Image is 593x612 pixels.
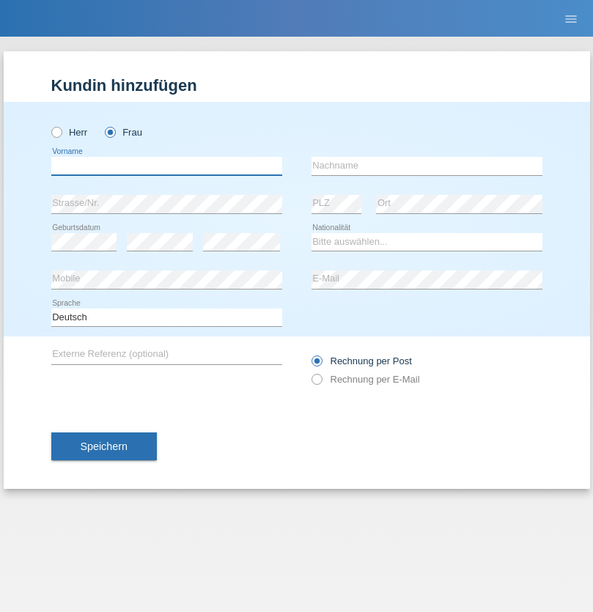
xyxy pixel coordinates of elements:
label: Herr [51,127,88,138]
button: Speichern [51,432,157,460]
label: Frau [105,127,142,138]
i: menu [564,12,578,26]
input: Rechnung per Post [312,355,321,374]
a: menu [556,14,586,23]
span: Speichern [81,440,128,452]
h1: Kundin hinzufügen [51,76,542,95]
input: Herr [51,127,61,136]
label: Rechnung per Post [312,355,412,366]
input: Rechnung per E-Mail [312,374,321,392]
input: Frau [105,127,114,136]
label: Rechnung per E-Mail [312,374,420,385]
